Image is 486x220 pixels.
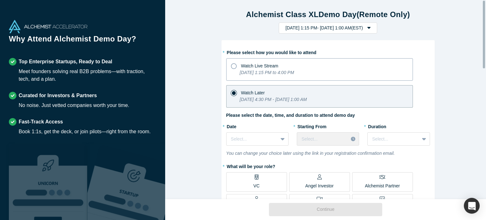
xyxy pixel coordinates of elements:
button: Continue [269,203,382,216]
div: Meet founders solving real B2B problems—with traction, tech, and a plan. [19,68,156,83]
i: [DATE] 4:30 PM - [DATE] 1:00 AM [240,97,307,102]
label: What will be your role? [226,161,430,170]
span: Watch Live Stream [241,63,278,68]
strong: Top Enterprise Startups, Ready to Deal [19,59,112,64]
p: VC [253,183,259,189]
p: Alchemist Partner [365,183,400,189]
strong: Alchemist Class XL Demo Day (Remote Only) [246,10,410,19]
label: Please select the date, time, and duration to attend demo day [226,112,355,119]
label: Date [226,121,289,130]
label: Please select how you would like to attend [226,47,430,56]
strong: Curated for Investors & Partners [19,93,97,98]
h1: Why Attend Alchemist Demo Day? [9,33,156,49]
i: You can change your choice later using the link in your registration confirmation email. [226,151,395,156]
img: Alchemist Accelerator Logo [9,20,87,33]
label: Duration [367,121,430,130]
div: No noise. Just vetted companies worth your time. [19,102,129,109]
i: [DATE] 1:15 PM to 4:00 PM [240,70,294,75]
strong: Fast-Track Access [19,119,63,124]
span: Watch Later [241,90,265,95]
label: Starting From [297,121,327,130]
div: Book 1:1s, get the deck, or join pilots—right from the room. [19,128,151,135]
button: [DATE] 1:15 PM- [DATE] 1:00 AM(EST) [279,22,377,34]
p: Angel Investor [305,183,334,189]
